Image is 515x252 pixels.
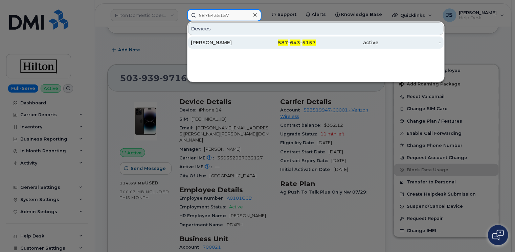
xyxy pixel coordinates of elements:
div: - [378,39,441,46]
input: Find something... [187,9,262,21]
span: 5157 [303,40,316,46]
div: - - [253,39,316,46]
img: Open chat [492,230,504,241]
span: 643 [290,40,300,46]
span: 587 [278,40,288,46]
div: Devices [188,22,444,35]
div: [PERSON_NAME] [191,39,253,46]
a: [PERSON_NAME]587-643-5157active- [188,36,444,49]
div: active [316,39,379,46]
